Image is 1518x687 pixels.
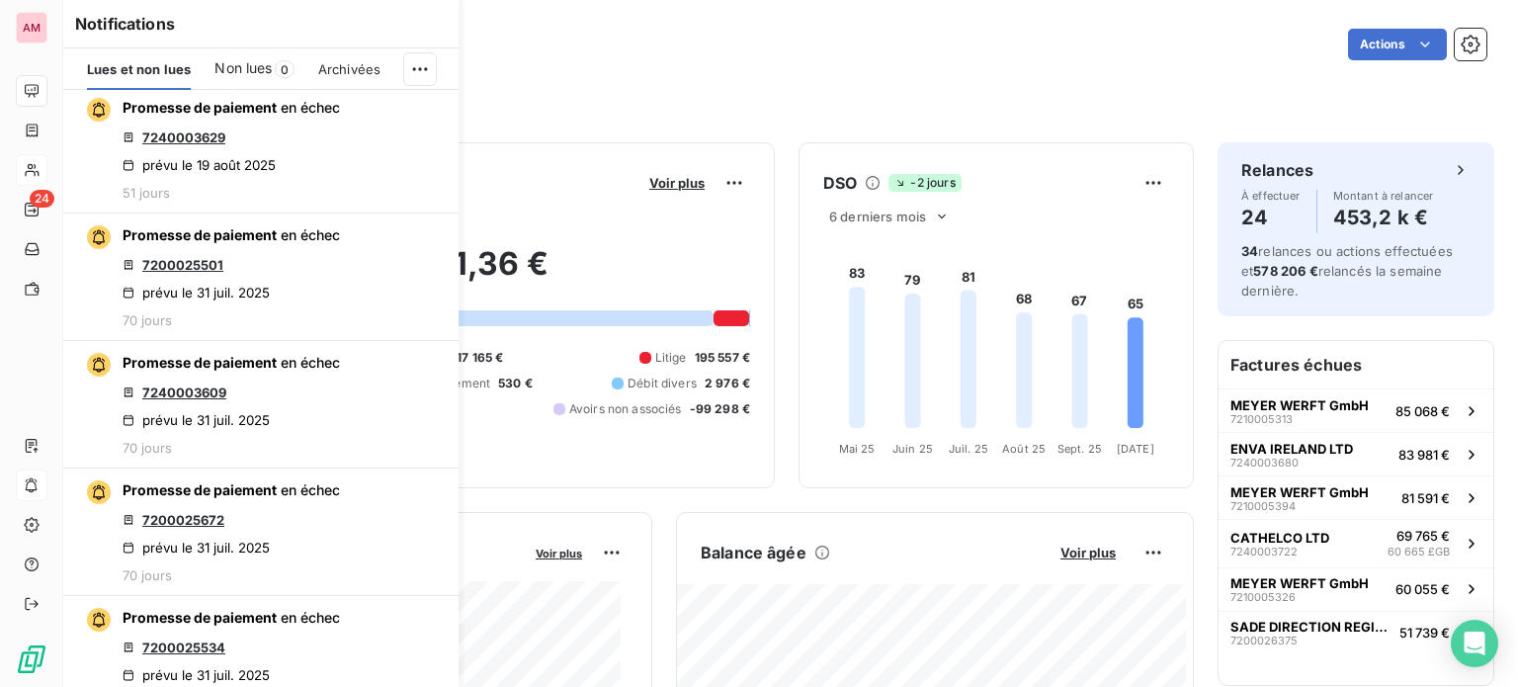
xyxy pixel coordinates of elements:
span: 7240003722 [1230,546,1298,558]
span: Non lues [214,58,272,78]
span: Montant à relancer [1333,190,1434,202]
h6: DSO [823,171,857,195]
tspan: Juin 25 [892,442,933,456]
button: Actions [1348,29,1447,60]
span: 60 665 £GB [1388,544,1450,560]
tspan: [DATE] [1117,442,1154,456]
span: 70 jours [123,440,172,456]
span: 69 765 € [1396,528,1450,544]
span: en échec [281,99,340,116]
span: Voir plus [536,547,582,560]
a: 7200025672 [142,512,224,528]
span: MEYER WERFT GmbH [1230,575,1369,591]
span: MEYER WERFT GmbH [1230,484,1369,500]
span: 51 739 € [1399,625,1450,641]
tspan: Août 25 [1002,442,1046,456]
tspan: Sept. 25 [1057,442,1102,456]
div: prévu le 31 juil. 2025 [123,285,270,301]
span: 1 817 165 € [441,349,504,367]
button: Promesse de paiement en échec7240003629prévu le 19 août 202551 jours [63,86,459,214]
span: Promesse de paiement [123,609,277,626]
span: 7200026375 [1230,635,1298,646]
button: Voir plus [643,174,711,192]
span: Promesse de paiement [123,354,277,371]
span: 7240003680 [1230,457,1299,469]
div: prévu le 31 juil. 2025 [123,667,270,683]
a: 7200025501 [142,257,223,273]
a: 7240003629 [142,129,225,145]
span: -99 298 € [690,400,750,418]
a: 7200025534 [142,640,225,655]
h4: 24 [1241,202,1301,233]
span: -2 jours [888,174,961,192]
span: Voir plus [1060,545,1116,560]
span: 81 591 € [1401,490,1450,506]
div: prévu le 31 juil. 2025 [123,540,270,556]
h6: Relances [1241,158,1313,182]
span: Débit divers [628,375,697,392]
span: SADE DIRECTION REGIONALE SUD-OUEST [1230,619,1391,635]
div: Open Intercom Messenger [1451,620,1498,667]
span: ENVA IRELAND LTD [1230,441,1353,457]
h6: Balance âgée [701,541,806,564]
button: MEYER WERFT GmbH721000539481 591 € [1219,475,1493,519]
span: 578 206 € [1253,263,1317,279]
button: ENVA IRELAND LTD724000368083 981 € [1219,432,1493,475]
span: 34 [1241,243,1258,259]
div: prévu le 19 août 2025 [123,157,276,173]
span: 51 jours [123,185,170,201]
span: 6 derniers mois [829,209,926,224]
button: Promesse de paiement en échec7240003609prévu le 31 juil. 202570 jours [63,341,459,469]
span: CATHELCO LTD [1230,530,1329,546]
span: 24 [30,190,54,208]
span: 83 981 € [1398,447,1450,463]
button: Promesse de paiement en échec7200025501prévu le 31 juil. 202570 jours [63,214,459,341]
span: 7210005326 [1230,591,1296,603]
tspan: Mai 25 [839,442,876,456]
span: Avoirs non associés [569,400,682,418]
span: 70 jours [123,567,172,583]
button: Promesse de paiement en échec7200025672prévu le 31 juil. 202570 jours [63,469,459,596]
button: Voir plus [1054,544,1122,561]
button: Voir plus [530,544,588,561]
span: 60 055 € [1395,581,1450,597]
span: 7210005313 [1230,413,1293,425]
span: MEYER WERFT GmbH [1230,397,1369,413]
img: Logo LeanPay [16,644,47,675]
h6: Notifications [75,12,447,36]
span: Promesse de paiement [123,226,277,243]
span: 7210005394 [1230,500,1296,512]
span: relances ou actions effectuées et relancés la semaine dernière. [1241,243,1453,299]
button: MEYER WERFT GmbH721000531385 068 € [1219,388,1493,432]
span: Promesse de paiement [123,99,277,116]
button: SADE DIRECTION REGIONALE SUD-OUEST720002637551 739 € [1219,611,1493,654]
span: 2 976 € [705,375,750,392]
span: Archivées [318,61,380,77]
span: Lues et non lues [87,61,191,77]
span: en échec [281,481,340,498]
span: 195 557 € [695,349,750,367]
span: en échec [281,354,340,371]
div: prévu le 31 juil. 2025 [123,412,270,428]
button: CATHELCO LTD724000372269 765 €60 665 £GB [1219,519,1493,567]
span: 0 [275,60,295,78]
span: À effectuer [1241,190,1301,202]
div: AM [16,12,47,43]
span: 530 € [498,375,533,392]
button: MEYER WERFT GmbH721000532660 055 € [1219,567,1493,611]
span: Promesse de paiement [123,481,277,498]
h6: Factures échues [1219,341,1493,388]
span: Voir plus [649,175,705,191]
a: 7240003609 [142,385,226,400]
span: en échec [281,609,340,626]
h4: 453,2 k € [1333,202,1434,233]
span: en échec [281,226,340,243]
span: 85 068 € [1395,403,1450,419]
tspan: Juil. 25 [949,442,988,456]
span: Litige [655,349,687,367]
span: 70 jours [123,312,172,328]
